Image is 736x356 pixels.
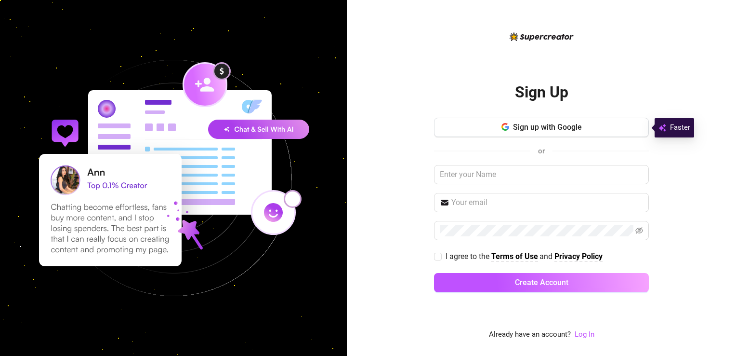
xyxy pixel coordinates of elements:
span: I agree to the [446,252,491,261]
a: Log In [575,329,594,341]
a: Log In [575,330,594,339]
span: Create Account [515,278,568,287]
strong: Privacy Policy [554,252,603,261]
span: eye-invisible [635,227,643,234]
span: or [538,147,545,155]
a: Terms of Use [491,252,538,262]
strong: Terms of Use [491,252,538,261]
span: Faster [670,122,690,134]
span: Sign up with Google [513,123,582,132]
button: Sign up with Google [434,118,649,137]
input: Your email [451,197,643,208]
span: Already have an account? [489,329,571,341]
span: and [539,252,554,261]
a: Privacy Policy [554,252,603,262]
img: signup-background-D0MIrEPF.svg [7,11,340,345]
img: logo-BBDzfeDw.svg [510,32,574,41]
h2: Sign Up [515,82,568,102]
button: Create Account [434,273,649,292]
input: Enter your Name [434,165,649,184]
img: svg%3e [658,122,666,134]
